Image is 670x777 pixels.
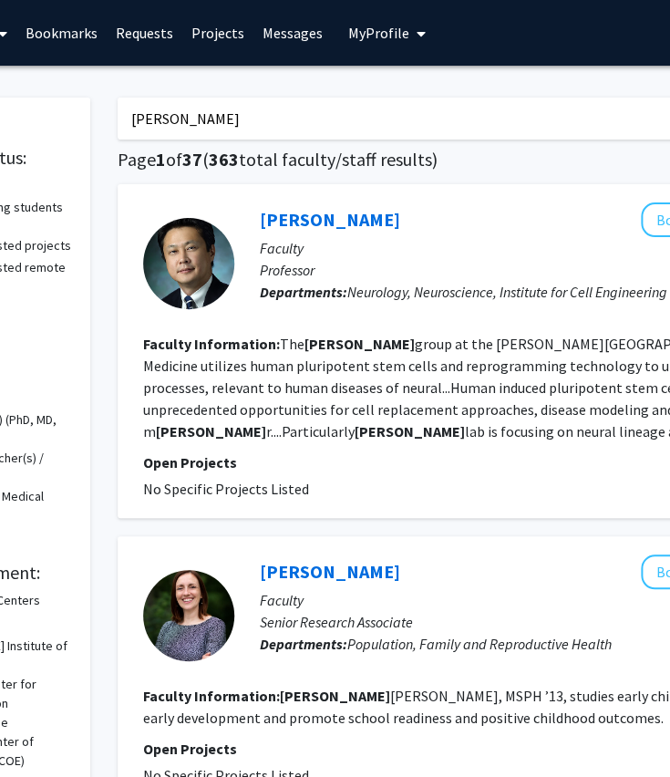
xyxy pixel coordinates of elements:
b: [PERSON_NAME] [355,422,465,440]
span: No Specific Projects Listed [143,480,309,498]
b: Faculty Information: [143,335,280,353]
a: Projects [182,1,253,65]
span: Neurology, Neuroscience, Institute for Cell Engineering [347,283,667,301]
span: 1 [156,148,166,171]
b: [PERSON_NAME] [280,687,390,705]
a: Requests [107,1,182,65]
span: 363 [209,148,239,171]
b: Departments: [260,635,347,653]
iframe: Chat [14,695,77,763]
a: Messages [253,1,332,65]
span: Population, Family and Reproductive Health [347,635,612,653]
b: Departments: [260,283,347,301]
span: 37 [182,148,202,171]
a: [PERSON_NAME] [260,208,400,231]
b: [PERSON_NAME] [304,335,415,353]
b: Faculty Information: [143,687,280,705]
span: My Profile [348,24,409,42]
b: [PERSON_NAME] [156,422,266,440]
a: [PERSON_NAME] [260,560,400,583]
a: Bookmarks [16,1,107,65]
